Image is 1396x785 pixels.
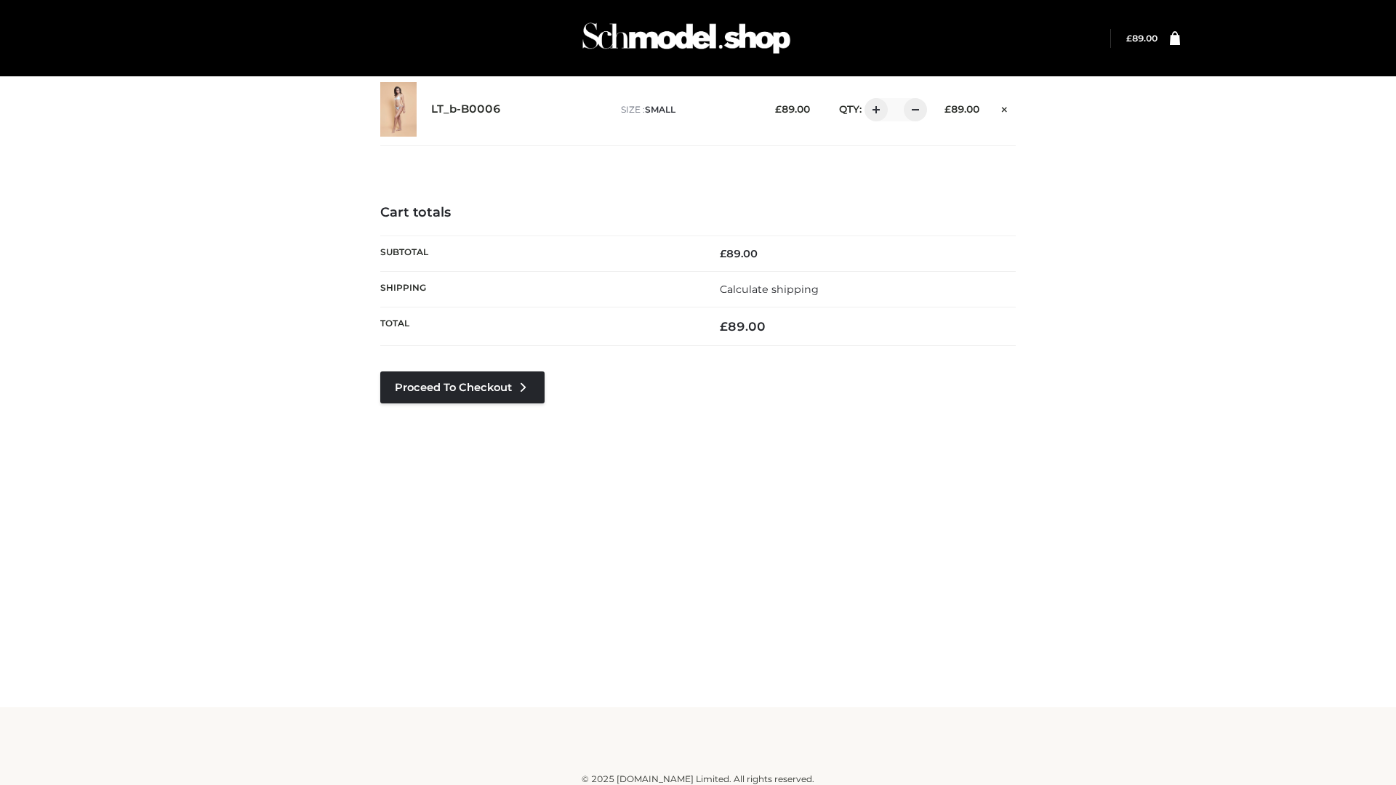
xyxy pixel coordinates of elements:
a: Remove this item [994,98,1016,117]
a: £89.00 [1126,33,1158,44]
bdi: 89.00 [1126,33,1158,44]
th: Total [380,307,698,346]
span: £ [1126,33,1132,44]
span: £ [944,103,951,115]
a: Proceed to Checkout [380,371,545,403]
a: LT_b-B0006 [431,102,501,116]
img: Schmodel Admin 964 [577,9,795,67]
bdi: 89.00 [944,103,979,115]
bdi: 89.00 [720,319,766,334]
span: £ [720,247,726,260]
th: Shipping [380,271,698,307]
bdi: 89.00 [775,103,810,115]
p: size : [621,103,753,116]
div: QTY: [825,98,922,121]
span: SMALL [645,104,675,115]
h4: Cart totals [380,205,1016,221]
a: Calculate shipping [720,283,819,296]
img: LT_b-B0006 - SMALL [380,82,417,137]
th: Subtotal [380,235,698,271]
bdi: 89.00 [720,247,758,260]
span: £ [775,103,782,115]
span: £ [720,319,728,334]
